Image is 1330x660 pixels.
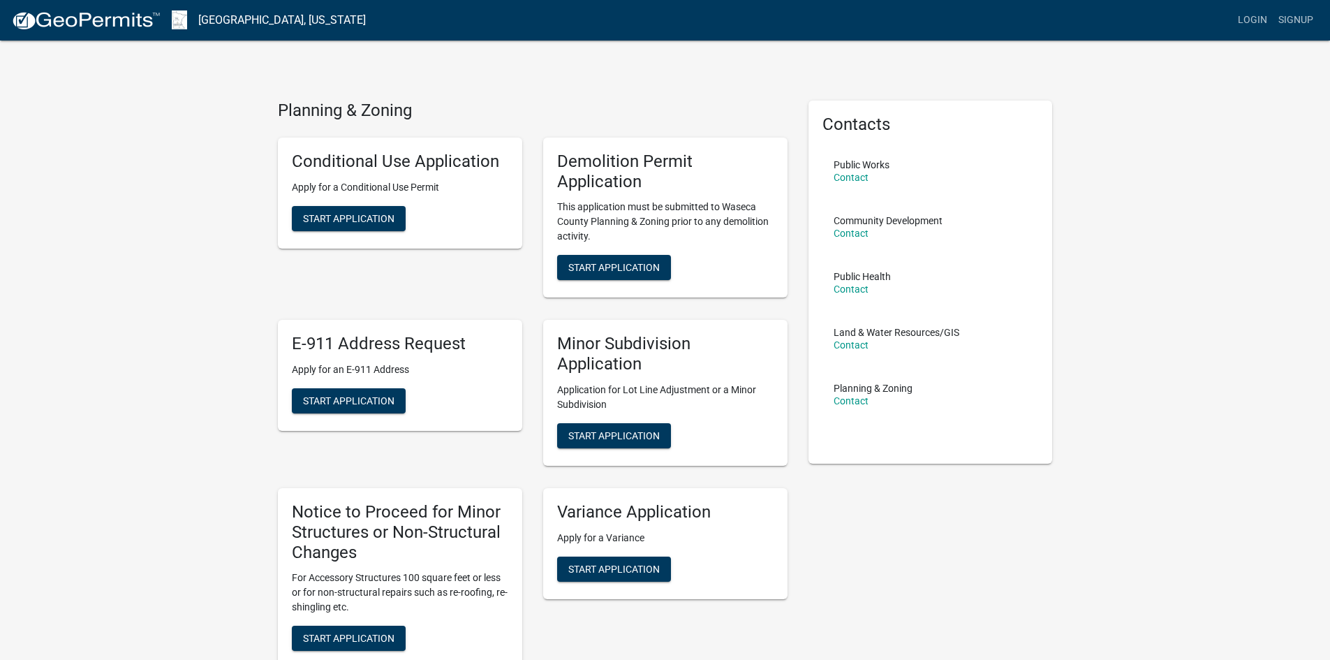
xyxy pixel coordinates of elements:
[557,502,774,522] h5: Variance Application
[292,152,508,172] h5: Conditional Use Application
[557,383,774,412] p: Application for Lot Line Adjustment or a Minor Subdivision
[292,362,508,377] p: Apply for an E-911 Address
[172,10,187,29] img: Waseca County, Minnesota
[834,395,869,406] a: Contact
[292,502,508,562] h5: Notice to Proceed for Minor Structures or Non-Structural Changes
[557,152,774,192] h5: Demolition Permit Application
[292,180,508,195] p: Apply for a Conditional Use Permit
[568,563,660,574] span: Start Application
[557,200,774,244] p: This application must be submitted to Waseca County Planning & Zoning prior to any demolition act...
[557,423,671,448] button: Start Application
[557,531,774,545] p: Apply for a Variance
[557,255,671,280] button: Start Application
[292,388,406,413] button: Start Application
[1232,7,1273,34] a: Login
[568,262,660,273] span: Start Application
[292,571,508,615] p: For Accessory Structures 100 square feet or less or for non-structural repairs such as re-roofing...
[568,430,660,441] span: Start Application
[557,557,671,582] button: Start Application
[278,101,788,121] h4: Planning & Zoning
[292,334,508,354] h5: E-911 Address Request
[834,272,891,281] p: Public Health
[303,212,394,223] span: Start Application
[292,626,406,651] button: Start Application
[303,633,394,644] span: Start Application
[834,160,889,170] p: Public Works
[834,339,869,351] a: Contact
[834,383,912,393] p: Planning & Zoning
[1273,7,1319,34] a: Signup
[292,206,406,231] button: Start Application
[834,172,869,183] a: Contact
[303,395,394,406] span: Start Application
[834,216,943,226] p: Community Development
[834,284,869,295] a: Contact
[557,334,774,374] h5: Minor Subdivision Application
[822,115,1039,135] h5: Contacts
[834,228,869,239] a: Contact
[834,328,959,337] p: Land & Water Resources/GIS
[198,8,366,32] a: [GEOGRAPHIC_DATA], [US_STATE]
